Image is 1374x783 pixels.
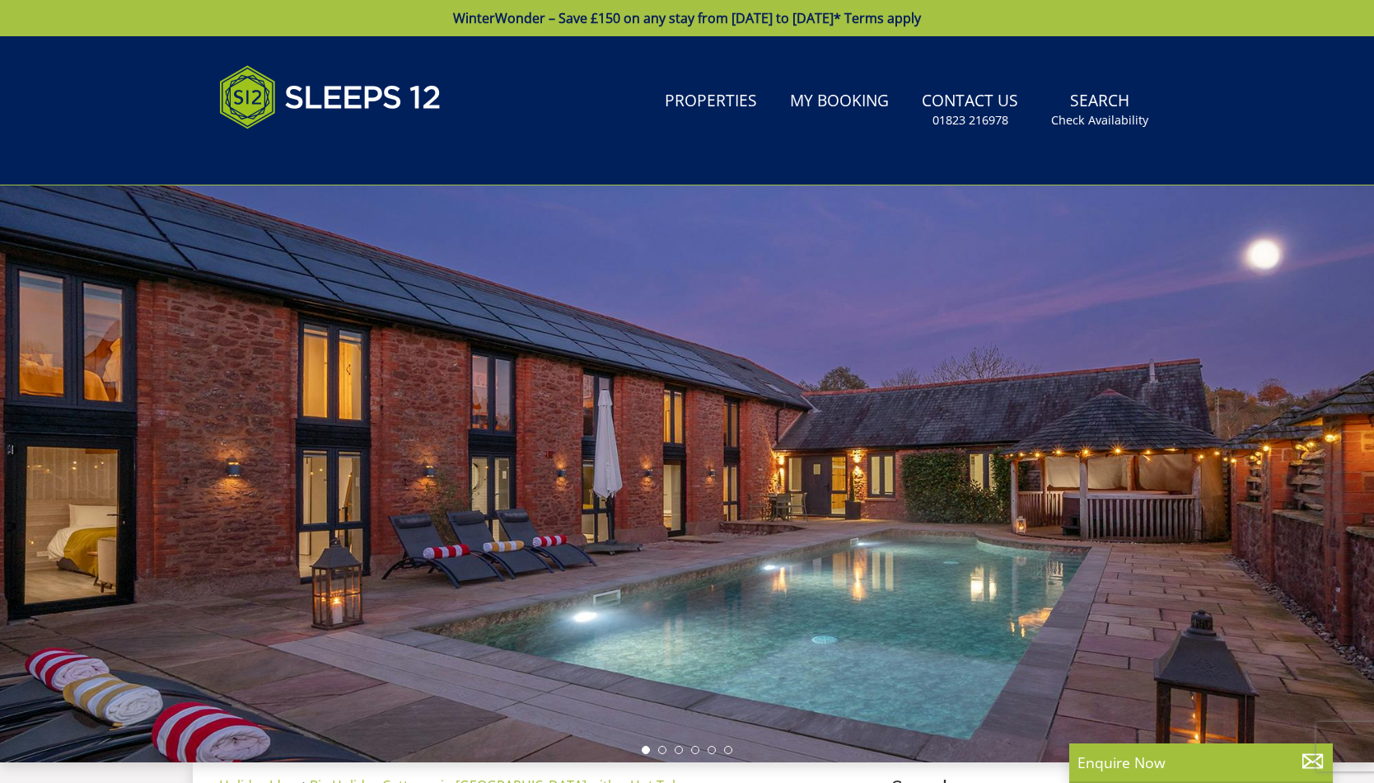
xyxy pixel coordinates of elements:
[658,83,764,120] a: Properties
[211,148,384,162] iframe: Customer reviews powered by Trustpilot
[219,56,442,138] img: Sleeps 12
[1045,83,1155,137] a: SearchCheck Availability
[932,112,1008,129] small: 01823 216978
[783,83,895,120] a: My Booking
[1077,752,1325,773] p: Enquire Now
[1051,112,1148,129] small: Check Availability
[915,83,1025,137] a: Contact Us01823 216978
